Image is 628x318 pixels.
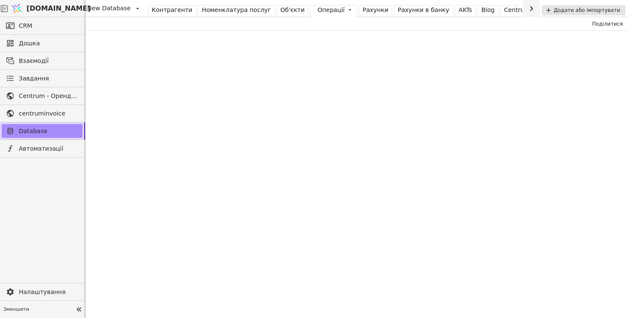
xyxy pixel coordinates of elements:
span: Centrum - Оренда офісних приміщень [19,92,78,101]
span: Налаштування [19,288,78,297]
a: Blog [478,5,499,17]
a: CRM [2,19,82,33]
span: centruminvoice [19,109,78,118]
span: CRM [19,21,32,30]
a: Об'єкти [276,5,308,17]
div: Номенклатура послуг [202,6,271,15]
span: Взаємодії [19,56,78,65]
a: Завдання [2,71,82,85]
div: Рахунки в банку [398,6,449,15]
span: Дошка [19,39,78,48]
a: Centrum - Оренда офісних приміщень [2,89,82,103]
span: Завдання [19,74,49,83]
a: Рахунки в банку [394,5,453,17]
span: Зменшити [3,306,73,313]
a: Взаємодії [2,54,82,68]
a: Номенклатура послуг [198,5,275,17]
a: Автоматизації [2,142,82,155]
div: Операції [317,6,345,15]
a: Операції [310,5,357,17]
div: Додати або імпортувати [542,5,625,15]
a: [DOMAIN_NAME] [9,0,85,17]
a: Контрагенти [148,5,197,17]
a: AKTs [455,5,476,17]
button: Поділитися [589,19,626,29]
div: Centrum Leads [504,6,549,15]
span: New Database [87,4,131,13]
span: Database [19,127,78,136]
a: Налаштування [2,285,82,299]
div: Рахунки [363,6,388,15]
a: Database [2,124,82,138]
span: Автоматизації [19,144,78,153]
div: AKTs [459,6,472,15]
div: Об'єкти [280,6,305,15]
a: Дошка [2,36,82,50]
span: [DOMAIN_NAME] [26,3,91,14]
a: centruminvoice [2,107,82,120]
div: Контрагенти [152,6,193,15]
a: Centrum Leads [500,5,553,17]
div: Blog [481,6,495,15]
img: Logo [10,0,23,17]
a: Рахунки [359,5,392,17]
